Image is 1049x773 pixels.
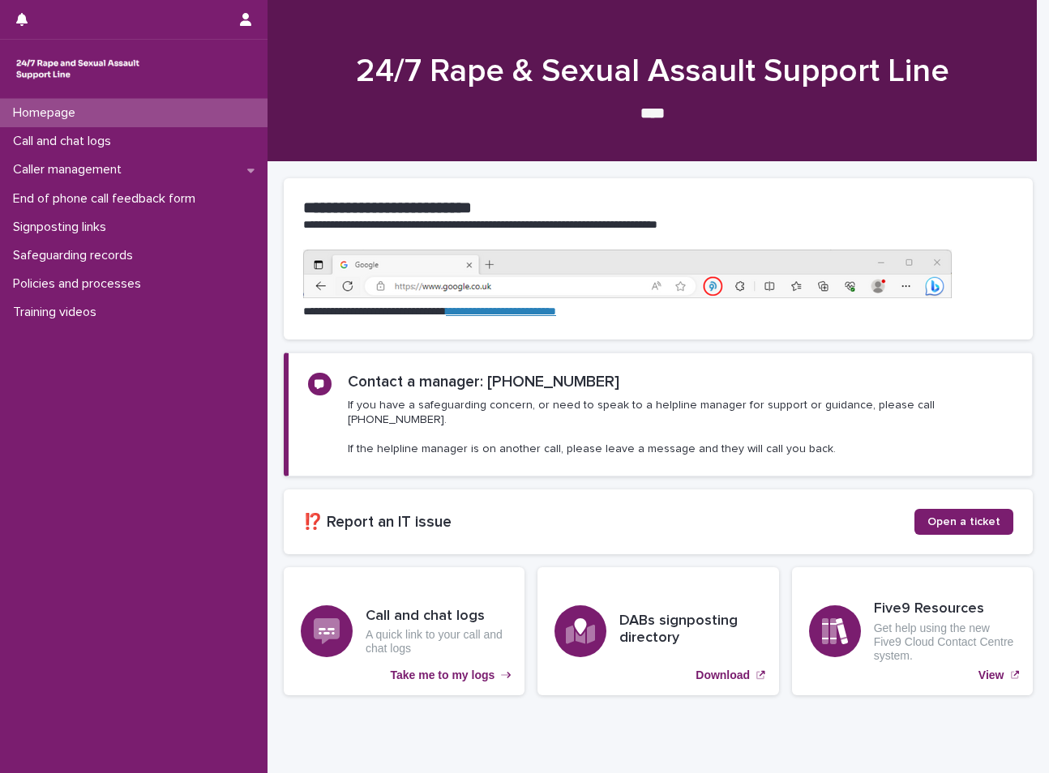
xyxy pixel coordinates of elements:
p: Take me to my logs [390,668,495,682]
a: Take me to my logs [284,567,524,695]
p: Signposting links [6,220,119,235]
p: Homepage [6,105,88,121]
p: Download [696,668,750,682]
img: rhQMoQhaT3yELyF149Cw [13,53,143,85]
img: https%3A%2F%2Fcdn.document360.io%2F0deca9d6-0dac-4e56-9e8f-8d9979bfce0e%2FImages%2FDocumentation%... [303,250,952,298]
p: End of phone call feedback form [6,191,208,207]
p: Policies and processes [6,276,154,292]
a: Open a ticket [914,509,1013,535]
h2: ⁉️ Report an IT issue [303,513,914,532]
p: Training videos [6,305,109,320]
p: Get help using the new Five9 Cloud Contact Centre system. [874,621,1016,662]
h1: 24/7 Rape & Sexual Assault Support Line [284,52,1021,91]
h3: Call and chat logs [366,608,507,626]
p: View [978,668,1004,682]
h3: Five9 Resources [874,600,1016,618]
span: Open a ticket [927,516,1000,527]
h2: Contact a manager: [PHONE_NUMBER] [348,373,619,391]
p: A quick link to your call and chat logs [366,628,507,656]
p: Safeguarding records [6,248,146,263]
p: Caller management [6,162,135,177]
p: If you have a safeguarding concern, or need to speak to a helpline manager for support or guidanc... [348,398,1013,457]
h3: DABs signposting directory [619,613,761,647]
a: View [792,567,1033,695]
a: Download [537,567,778,695]
p: Call and chat logs [6,134,124,149]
